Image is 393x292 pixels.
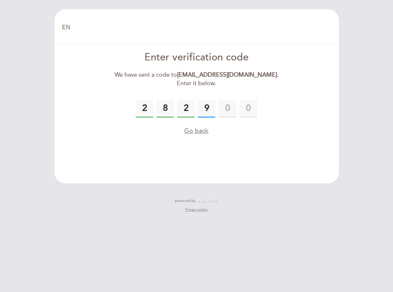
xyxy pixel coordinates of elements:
[184,126,209,136] button: Go back
[175,198,219,203] a: powered by
[177,100,195,117] input: 0
[185,207,208,212] a: Privacy policy
[219,100,236,117] input: 0
[198,100,216,117] input: 0
[111,71,282,88] div: We have sent a code to . Enter it below.
[156,100,174,117] input: 0
[111,50,282,65] div: Enter verification code
[239,100,257,117] input: 0
[197,199,219,203] img: MEITRE
[177,71,277,79] strong: [EMAIL_ADDRESS][DOMAIN_NAME]
[175,198,196,203] span: powered by
[136,100,153,117] input: 0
